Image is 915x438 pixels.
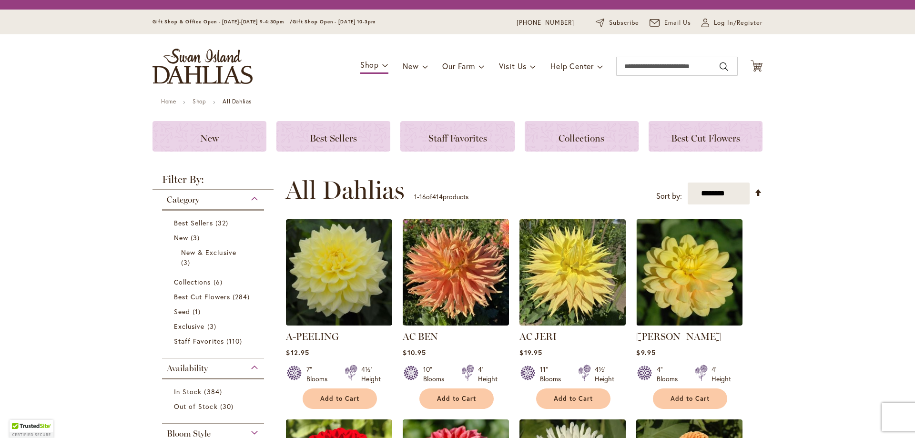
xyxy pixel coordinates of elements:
[403,348,426,357] span: $10.95
[519,348,542,357] span: $19.95
[419,388,494,409] button: Add to Cart
[636,318,742,327] a: AHOY MATEY
[428,132,487,144] span: Staff Favorites
[517,18,574,28] a: [PHONE_NUMBER]
[519,318,626,327] a: AC Jeri
[499,61,527,71] span: Visit Us
[596,18,639,28] a: Subscribe
[303,388,377,409] button: Add to Cart
[595,365,614,384] div: 4½' Height
[400,121,514,152] a: Staff Favorites
[223,98,252,105] strong: All Dahlias
[519,219,626,326] img: AC Jeri
[554,395,593,403] span: Add to Cart
[174,218,213,227] span: Best Sellers
[174,401,254,411] a: Out of Stock 30
[714,18,762,28] span: Log In/Register
[360,60,379,70] span: Shop
[174,292,230,301] span: Best Cut Flowers
[320,395,359,403] span: Add to Cart
[419,192,426,201] span: 16
[437,395,476,403] span: Add to Cart
[181,247,247,267] a: New &amp; Exclusive
[174,387,202,396] span: In Stock
[649,121,762,152] a: Best Cut Flowers
[650,18,691,28] a: Email Us
[701,18,762,28] a: Log In/Register
[213,277,225,287] span: 6
[306,365,333,384] div: 7" Blooms
[181,248,236,257] span: New & Exclusive
[712,365,731,384] div: 4' Height
[361,365,381,384] div: 4½' Height
[656,187,682,205] label: Sort by:
[609,18,639,28] span: Subscribe
[174,387,254,397] a: In Stock 384
[414,192,417,201] span: 1
[403,331,438,342] a: AC BEN
[174,322,204,331] span: Exclusive
[664,18,691,28] span: Email Us
[152,174,274,190] strong: Filter By:
[152,19,293,25] span: Gift Shop & Office Open - [DATE]-[DATE] 9-4:30pm /
[181,257,193,267] span: 3
[161,98,176,105] a: Home
[286,219,392,326] img: A-Peeling
[442,61,475,71] span: Our Farm
[174,292,254,302] a: Best Cut Flowers
[671,132,740,144] span: Best Cut Flowers
[636,348,655,357] span: $9.95
[519,331,557,342] a: AC JERI
[200,132,219,144] span: New
[174,336,224,346] span: Staff Favorites
[286,318,392,327] a: A-Peeling
[423,365,450,384] div: 10" Blooms
[174,233,188,242] span: New
[432,192,443,201] span: 414
[540,365,567,384] div: 11" Blooms
[152,121,266,152] a: New
[286,348,309,357] span: $12.95
[174,277,211,286] span: Collections
[193,306,203,316] span: 1
[403,61,418,71] span: New
[174,306,254,316] a: Seed
[174,336,254,346] a: Staff Favorites
[559,132,604,144] span: Collections
[174,218,254,228] a: Best Sellers
[174,307,190,316] span: Seed
[550,61,594,71] span: Help Center
[671,395,710,403] span: Add to Cart
[174,321,254,331] a: Exclusive
[191,233,202,243] span: 3
[403,219,509,326] img: AC BEN
[657,365,683,384] div: 4" Blooms
[174,402,218,411] span: Out of Stock
[276,121,390,152] a: Best Sellers
[152,49,253,84] a: store logo
[207,321,219,331] span: 3
[220,401,236,411] span: 30
[525,121,639,152] a: Collections
[174,277,254,287] a: Collections
[286,331,339,342] a: A-PEELING
[536,388,610,409] button: Add to Cart
[226,336,244,346] span: 110
[193,98,206,105] a: Shop
[478,365,498,384] div: 4' Height
[653,388,727,409] button: Add to Cart
[174,233,254,243] a: New
[310,132,357,144] span: Best Sellers
[10,420,53,438] div: TrustedSite Certified
[293,19,376,25] span: Gift Shop Open - [DATE] 10-3pm
[414,189,468,204] p: - of products
[403,318,509,327] a: AC BEN
[636,219,742,326] img: AHOY MATEY
[636,331,721,342] a: [PERSON_NAME]
[215,218,231,228] span: 32
[285,176,405,204] span: All Dahlias
[167,194,199,205] span: Category
[233,292,252,302] span: 284
[204,387,224,397] span: 384
[167,363,208,374] span: Availability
